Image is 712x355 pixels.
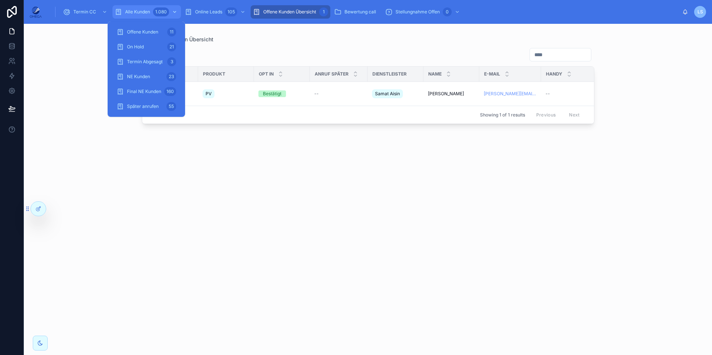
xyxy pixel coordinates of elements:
img: App logo [30,6,42,18]
a: Termin Abgesagt3 [112,55,181,68]
a: Offene Kunden Übersicht1 [251,5,330,19]
span: Anruf später [315,71,349,77]
div: 3 [167,57,176,66]
span: Bewertung call [344,9,376,15]
span: [PERSON_NAME] [428,91,464,97]
span: On Hold [127,44,144,50]
a: Online Leads105 [182,5,249,19]
span: Handy [546,71,562,77]
a: On Hold21 [112,40,181,54]
span: Termin CC [73,9,96,15]
span: Opt In [259,71,274,77]
a: [PERSON_NAME] [428,91,475,97]
a: [PERSON_NAME][EMAIL_ADDRESS][DOMAIN_NAME] [484,91,537,97]
span: Samat Aisin [375,91,400,97]
a: NE Kunden23 [112,70,181,83]
span: NE Kunden [127,74,150,80]
a: Termin CC [61,5,111,19]
div: 1.080 [153,7,169,16]
a: Offene Kunden11 [112,25,181,39]
a: Bestätigt [258,90,305,97]
span: Online Leads [195,9,222,15]
span: PV [206,91,212,97]
span: -- [546,91,550,97]
div: 160 [164,87,176,96]
span: Produkt [203,71,225,77]
span: Showing 1 of 1 results [480,112,525,118]
span: Termin Abgesagt [127,59,163,65]
div: Bestätigt [263,90,282,97]
a: Final NE Kunden160 [112,85,181,98]
span: Später anrufen [127,103,159,109]
a: Stellungnahme Offen0 [383,5,464,19]
span: -- [314,91,319,97]
div: 23 [166,72,176,81]
span: Offene Kunden [127,29,158,35]
div: 21 [167,42,176,51]
span: Offene Kunden Übersicht [263,9,316,15]
span: Final NE Kunden [127,89,161,95]
a: -- [314,91,363,97]
a: Später anrufen55 [112,100,181,113]
a: Samat Aisin [372,88,419,100]
span: LS [697,9,703,15]
a: Bewertung call [332,5,381,19]
a: Alle Kunden1.080 [112,5,181,19]
span: Stellungnahme Offen [395,9,440,15]
span: Alle Kunden [125,9,150,15]
div: scrollable content [48,4,682,20]
div: 55 [166,102,176,111]
span: E-Mail [484,71,500,77]
div: 105 [225,7,237,16]
a: PV [203,88,249,100]
span: Name [428,71,442,77]
div: 1 [319,7,328,16]
a: -- [546,91,592,97]
div: 11 [167,28,176,36]
div: 0 [443,7,452,16]
span: Dienstleister [372,71,407,77]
